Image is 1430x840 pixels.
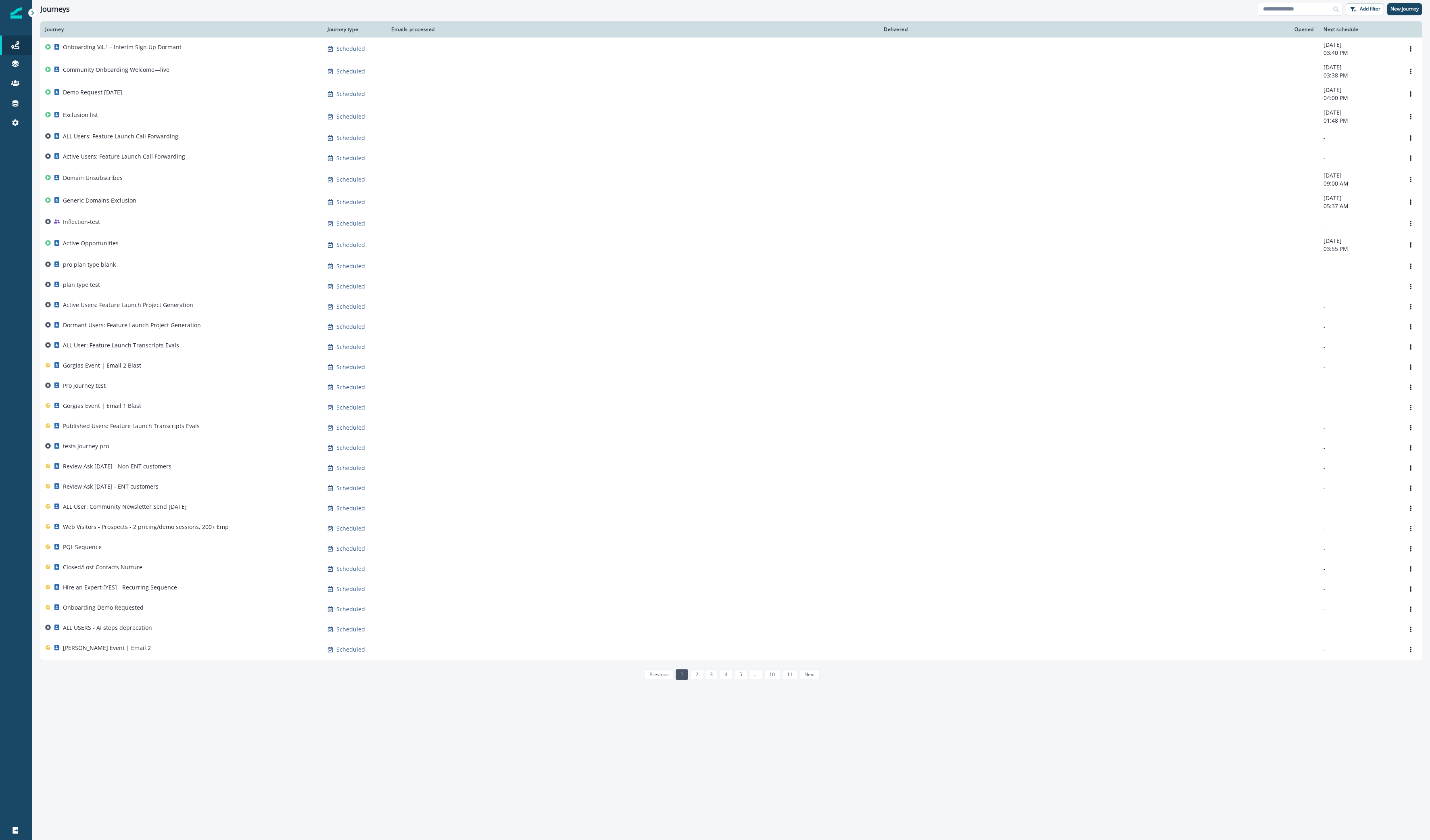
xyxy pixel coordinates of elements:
[40,191,1422,213] a: Generic Domains ExclusionScheduled-[DATE]05:37 AMOptions
[63,624,152,632] p: ALL USERS - AI steps deprecation
[63,503,187,511] p: ALL User: Community Newsletter Send [DATE]
[1404,321,1417,333] button: Options
[1324,363,1395,371] p: -
[40,213,1422,234] a: Inflection-testScheduled--Options
[1324,63,1395,71] p: [DATE]
[336,524,365,533] p: Scheduled
[63,442,109,450] p: tests journey pro
[1324,625,1395,633] p: -
[1404,239,1417,251] button: Options
[63,361,141,370] p: Gorgias Event | Email 2 Blast
[63,321,201,329] p: Dormant Users: Feature Launch Project Generation
[1346,3,1384,15] button: Add filter
[1404,644,1417,656] button: Options
[764,669,780,680] a: Page 10
[336,176,365,184] p: Scheduled
[40,599,1422,619] a: Onboarding Demo RequestedScheduled--Options
[40,579,1422,599] a: Hire an Expert [YES] - Recurring SequenceScheduled--Options
[63,153,185,161] p: Active Users: Feature Launch Call Forwarding
[1324,282,1395,290] p: -
[1324,323,1395,331] p: -
[63,111,98,119] p: Exclusion list
[643,669,820,680] ul: Pagination
[336,262,365,270] p: Scheduled
[336,545,365,553] p: Scheduled
[63,462,171,470] p: Review Ask [DATE] - Non ENT customers
[1324,180,1395,188] p: 09:00 AM
[40,458,1422,478] a: Review Ask [DATE] - Non ENT customersScheduled--Options
[63,644,151,652] p: [PERSON_NAME] Event | Email 2
[40,478,1422,498] a: Review Ask [DATE] - ENT customersScheduled--Options
[336,363,365,371] p: Scheduled
[1324,134,1395,142] p: -
[1404,442,1417,454] button: Options
[40,148,1422,168] a: Active Users: Feature Launch Call ForwardingScheduled--Options
[63,43,182,51] p: Onboarding V4.1 - Interim Sign Up Dormant
[1324,464,1395,472] p: -
[40,234,1422,256] a: Active OpportunitiesScheduled-[DATE]03:55 PMOptions
[63,132,178,140] p: ALL Users: Feature Launch Call Forwarding
[1404,522,1417,535] button: Options
[1324,171,1395,180] p: [DATE]
[63,563,142,571] p: Closed/Lost Contacts Nurture
[40,518,1422,539] a: Web Visitors - Prospects - 2 pricing/demo sessions, 200+ EmpScheduled--Options
[40,539,1422,559] a: PQL SequenceScheduled--Options
[1324,424,1395,432] p: -
[690,669,703,680] a: Page 2
[1360,6,1380,12] p: Add filter
[1324,646,1395,654] p: -
[336,625,365,633] p: Scheduled
[10,7,22,19] img: Inflection
[63,218,100,226] p: Inflection-test
[1404,361,1417,373] button: Options
[63,261,116,269] p: pro plan type blank
[1324,262,1395,270] p: -
[336,154,365,162] p: Scheduled
[63,382,106,390] p: Pro journey test
[40,559,1422,579] a: Closed/Lost Contacts NurtureScheduled--Options
[336,464,365,472] p: Scheduled
[336,303,365,311] p: Scheduled
[1404,152,1417,164] button: Options
[63,66,169,74] p: Community Onboarding Welcome—live
[1387,3,1422,15] button: New journey
[1324,71,1395,79] p: 03:38 PM
[63,402,141,410] p: Gorgias Event | Email 1 Blast
[917,26,1314,33] div: Opened
[63,174,123,182] p: Domain Unsubscribes
[336,219,365,228] p: Scheduled
[1404,401,1417,414] button: Options
[1324,545,1395,553] p: -
[1404,381,1417,393] button: Options
[1324,219,1395,228] p: -
[1324,109,1395,117] p: [DATE]
[40,5,70,14] h1: Journeys
[1404,301,1417,313] button: Options
[1324,86,1395,94] p: [DATE]
[40,418,1422,438] a: Published Users: Feature Launch Transcripts EvalsScheduled--Options
[40,105,1422,128] a: Exclusion listScheduled-[DATE]01:48 PMOptions
[1324,565,1395,573] p: -
[1324,605,1395,613] p: -
[1324,41,1395,49] p: [DATE]
[40,377,1422,397] a: Pro journey testScheduled--Options
[1324,26,1395,33] div: Next schedule
[63,301,193,309] p: Active Users: Feature Launch Project Generation
[336,585,365,593] p: Scheduled
[40,276,1422,297] a: plan type testScheduled--Options
[1404,280,1417,293] button: Options
[336,605,365,613] p: Scheduled
[40,297,1422,317] a: Active Users: Feature Launch Project GenerationScheduled--Options
[40,256,1422,276] a: pro plan type blankScheduled--Options
[40,60,1422,83] a: Community Onboarding Welcome—liveScheduled-[DATE]03:38 PMOptions
[1404,111,1417,123] button: Options
[800,669,820,680] a: Next page
[1404,132,1417,144] button: Options
[1404,422,1417,434] button: Options
[735,669,747,680] a: Page 5
[1404,260,1417,272] button: Options
[1404,88,1417,100] button: Options
[1324,303,1395,311] p: -
[1404,543,1417,555] button: Options
[336,444,365,452] p: Scheduled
